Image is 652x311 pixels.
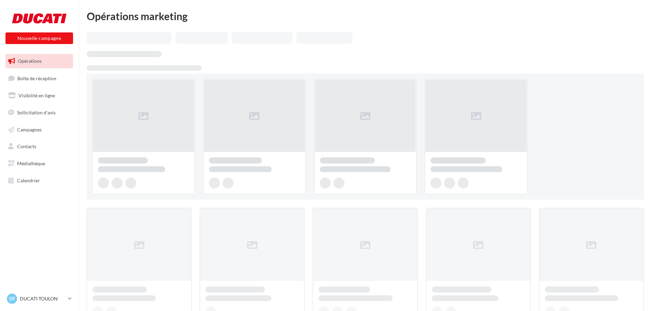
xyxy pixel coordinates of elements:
span: Calendrier [17,178,40,183]
a: Campagnes [4,123,74,137]
span: DT [9,295,15,302]
a: Sollicitation d'avis [4,105,74,120]
button: Nouvelle campagne [5,32,73,44]
a: Médiathèque [4,156,74,171]
span: Sollicitation d'avis [17,110,56,115]
p: DUCATI TOULON [20,295,65,302]
span: Médiathèque [17,160,45,166]
span: Visibilité en ligne [18,93,55,98]
div: Opérations marketing [87,11,644,21]
a: DT DUCATI TOULON [5,292,73,305]
span: Contacts [17,143,36,149]
a: Boîte de réception [4,71,74,86]
a: Visibilité en ligne [4,88,74,103]
span: Campagnes [17,126,42,132]
span: Boîte de réception [17,75,56,81]
span: Opérations [18,58,42,64]
a: Contacts [4,139,74,154]
a: Opérations [4,54,74,68]
a: Calendrier [4,173,74,188]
